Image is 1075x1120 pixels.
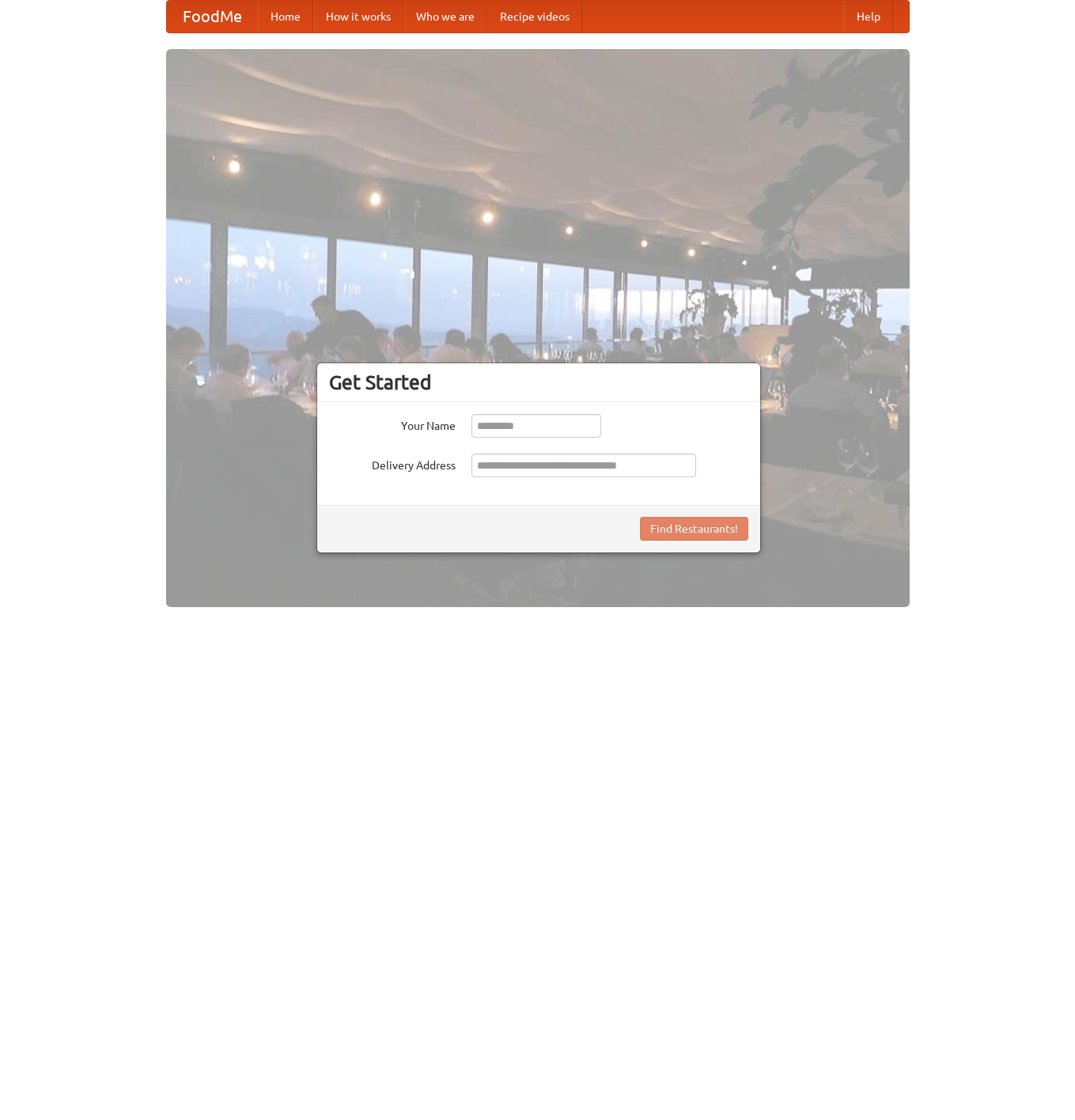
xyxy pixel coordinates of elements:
[258,1,313,32] a: Home
[640,517,748,541] button: Find Restaurants!
[313,1,403,32] a: How it works
[403,1,487,32] a: Who we are
[329,454,456,473] label: Delivery Address
[487,1,582,32] a: Recipe videos
[329,370,748,394] h3: Get Started
[844,1,893,32] a: Help
[329,414,456,434] label: Your Name
[167,1,258,32] a: FoodMe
